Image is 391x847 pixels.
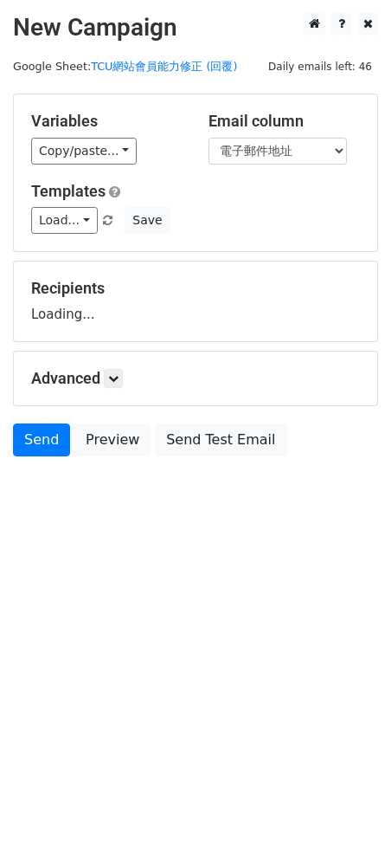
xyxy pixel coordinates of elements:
[31,369,360,388] h5: Advanced
[31,138,137,165] a: Copy/paste...
[262,60,378,73] a: Daily emails left: 46
[155,423,286,456] a: Send Test Email
[91,60,237,73] a: TCU網站會員能力修正 (回覆)
[125,207,170,234] button: Save
[13,13,378,42] h2: New Campaign
[208,112,360,131] h5: Email column
[13,60,237,73] small: Google Sheet:
[31,207,98,234] a: Load...
[31,279,360,324] div: Loading...
[74,423,151,456] a: Preview
[31,182,106,200] a: Templates
[31,279,360,298] h5: Recipients
[31,112,183,131] h5: Variables
[262,57,378,76] span: Daily emails left: 46
[13,423,70,456] a: Send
